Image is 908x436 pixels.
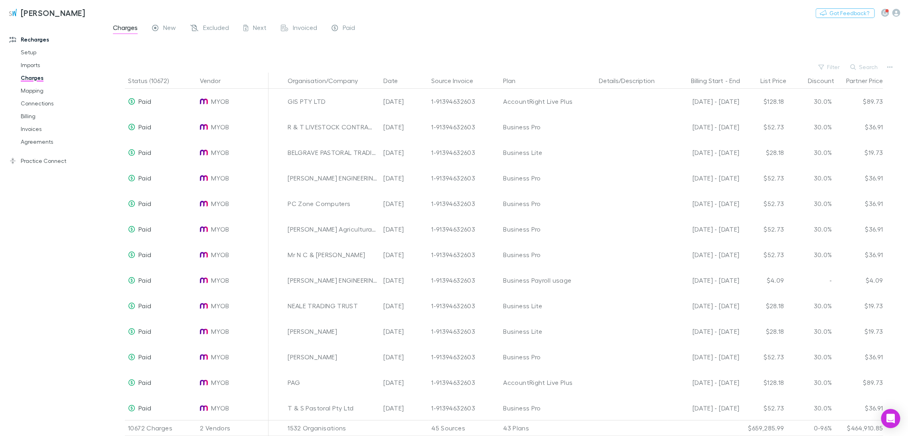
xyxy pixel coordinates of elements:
div: 0-96% [787,420,835,436]
div: [PERSON_NAME] [288,319,377,344]
span: Paid [138,379,151,386]
img: MYOB's Logo [200,200,208,208]
div: $36.91 [835,114,883,140]
span: Paid [138,302,151,309]
img: MYOB's Logo [200,302,208,310]
button: Plan [503,73,525,89]
button: Filter [814,62,845,72]
div: $36.91 [835,216,883,242]
div: [DATE] [380,114,428,140]
div: [DATE] [380,344,428,370]
div: Business Lite [503,293,592,319]
div: $19.73 [835,293,883,319]
span: MYOB [211,191,229,216]
div: Business Pro [503,165,592,191]
div: 1-91394632603 [431,165,497,191]
div: 1-91394632603 [431,268,497,293]
div: Business Payroll usage [503,268,592,293]
span: MYOB [211,242,229,268]
div: [DATE] - [DATE] [671,191,739,216]
span: Paid [138,225,151,233]
div: Business Pro [503,395,592,421]
div: $464,910.85 [835,420,883,436]
div: [DATE] - [DATE] [671,216,739,242]
button: Details/Description [599,73,664,89]
span: MYOB [211,140,229,165]
div: Business Lite [503,319,592,344]
button: Vendor [200,73,230,89]
div: 30.0% [787,242,835,268]
div: R & T LIVESTOCK CONTRACTING PTY LTD [288,114,377,140]
img: MYOB's Logo [200,353,208,361]
div: Business Pro [503,242,592,268]
div: 1-91394632603 [431,140,497,165]
a: [PERSON_NAME] [3,3,90,22]
div: Open Intercom Messenger [881,409,900,428]
div: 30.0% [787,191,835,216]
span: MYOB [211,216,229,242]
div: [DATE] - [DATE] [671,242,739,268]
button: Organisation/Company [288,73,367,89]
div: $89.73 [835,370,883,395]
div: $52.73 [739,344,787,370]
div: 43 Plans [500,420,596,436]
div: $19.73 [835,140,883,165]
div: $36.91 [835,344,883,370]
div: PC Zone Computers [288,191,377,216]
div: [DATE] [380,140,428,165]
div: [DATE] - [DATE] [671,319,739,344]
div: 30.0% [787,114,835,140]
div: $28.18 [739,140,787,165]
button: Search [846,62,882,72]
div: 30.0% [787,89,835,114]
div: $52.73 [739,216,787,242]
div: 30.0% [787,216,835,242]
div: $4.09 [739,268,787,293]
span: Next [253,24,266,34]
span: Paid [138,353,151,361]
a: Agreements [13,135,111,148]
div: $128.18 [739,370,787,395]
div: 1-91394632603 [431,395,497,421]
div: - [671,73,748,89]
div: $89.73 [835,89,883,114]
div: 45 Sources [428,420,500,436]
div: Mr N C & [PERSON_NAME] [288,242,377,268]
div: 1-91394632603 [431,114,497,140]
a: Charges [13,71,111,84]
div: T & S Pastoral Pty Ltd [288,395,377,421]
div: AccountRight Live Plus [503,89,592,114]
div: 1-91394632603 [431,216,497,242]
div: AccountRight Live Plus [503,370,592,395]
div: [DATE] - [DATE] [671,114,739,140]
img: MYOB's Logo [200,251,208,259]
div: $36.91 [835,242,883,268]
div: 30.0% [787,165,835,191]
span: MYOB [211,395,229,421]
img: MYOB's Logo [200,225,208,233]
a: Mapping [13,84,111,97]
span: MYOB [211,344,229,370]
span: Paid [138,97,151,105]
span: Invoiced [293,24,317,34]
div: [DATE] [380,165,428,191]
button: Discount [808,73,844,89]
div: NEALE TRADING TRUST [288,293,377,319]
img: MYOB's Logo [200,276,208,284]
span: Charges [113,24,138,34]
img: MYOB's Logo [200,327,208,335]
div: [DATE] [380,395,428,421]
span: MYOB [211,114,229,140]
span: MYOB [211,268,229,293]
div: 1-91394632603 [431,191,497,216]
a: Imports [13,59,111,71]
div: [DATE] - [DATE] [671,293,739,319]
a: Billing [13,110,111,123]
span: MYOB [211,165,229,191]
div: [DATE] [380,319,428,344]
div: 2 Vendors [197,420,268,436]
button: Partner Price [846,73,892,89]
div: 30.0% [787,344,835,370]
h3: [PERSON_NAME] [21,8,85,18]
a: Setup [13,46,111,59]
